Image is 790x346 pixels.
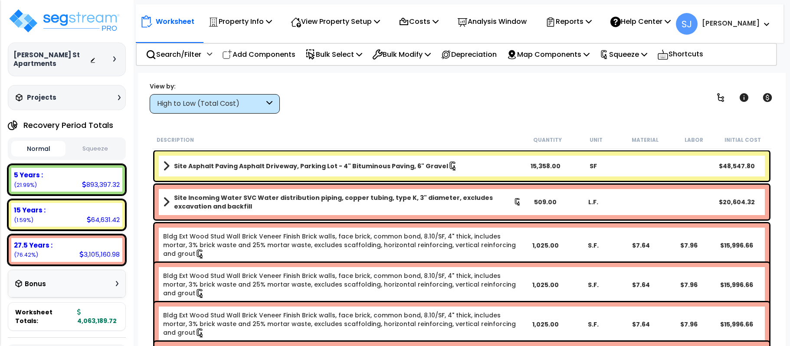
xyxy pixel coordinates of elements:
h3: [PERSON_NAME] St Apartments [13,51,90,68]
p: Reports [545,16,592,27]
p: Worksheet [156,16,194,27]
p: Analysis Window [457,16,527,27]
span: Worksheet Totals: [15,308,74,325]
p: Search/Filter [146,49,201,60]
div: $7.96 [665,320,713,329]
b: Site Incoming Water SVC Water distribution piping, copper tubing, type K, 3" diameter, excludes e... [174,193,514,211]
div: High to Low (Total Cost) [157,99,264,109]
small: (1.59%) [14,216,33,224]
span: SJ [676,13,698,35]
div: 509.00 [521,198,569,206]
b: 5 Years : [14,170,43,180]
div: 1,025.00 [521,281,569,289]
b: 4,063,189.72 [77,308,117,325]
div: S.F. [570,241,617,250]
p: Map Components [507,49,590,60]
small: Unit [590,137,603,144]
b: [PERSON_NAME] [702,19,760,28]
p: View Property Setup [291,16,380,27]
small: Quantity [533,137,562,144]
div: View by: [150,82,280,91]
div: S.F. [570,320,617,329]
div: 64,631.42 [87,215,120,224]
h4: Recovery Period Totals [23,121,113,130]
small: Initial Cost [724,137,761,144]
small: (21.99%) [14,181,37,189]
a: Assembly Title [163,160,521,172]
img: logo_pro_r.png [8,8,121,34]
div: SF [570,162,617,170]
small: Description [157,137,194,144]
small: (76.42%) [14,251,38,258]
b: Site Asphalt Paving Asphalt Driveway, Parking Lot - 4" Bituminous Paving, 6" Gravel [174,162,448,170]
button: Normal [11,141,66,157]
div: $15,996.66 [713,281,760,289]
div: $7.96 [665,281,713,289]
div: Depreciation [436,44,502,65]
small: Material [632,137,659,144]
p: Squeeze [600,49,647,60]
div: Add Components [217,44,300,65]
p: Property Info [208,16,272,27]
div: $7.64 [617,281,665,289]
p: Add Components [222,49,295,60]
div: $15,996.66 [713,320,760,329]
p: Bulk Modify [372,49,431,60]
div: 3,105,160.98 [79,250,120,259]
a: Assembly Title [163,193,521,211]
h3: Projects [27,93,56,102]
p: Bulk Select [305,49,362,60]
p: Depreciation [441,49,497,60]
div: 893,397.32 [82,180,120,189]
a: Individual Item [163,271,521,298]
a: Individual Item [163,311,521,338]
div: 1,025.00 [521,241,569,250]
p: Costs [399,16,439,27]
div: 15,358.00 [521,162,569,170]
div: $7.64 [617,241,665,250]
div: S.F. [570,281,617,289]
div: 1,025.00 [521,320,569,329]
b: 15 Years : [14,206,46,215]
p: Help Center [610,16,671,27]
div: Shortcuts [652,44,708,65]
div: $15,996.66 [713,241,760,250]
p: Shortcuts [657,48,703,61]
div: $20,604.32 [713,198,760,206]
a: Individual Item [163,232,521,259]
div: $7.96 [665,241,713,250]
button: Squeeze [68,141,122,157]
div: L.F. [570,198,617,206]
h3: Bonus [25,281,46,288]
div: $48,547.80 [713,162,760,170]
b: 27.5 Years : [14,241,52,250]
div: $7.64 [617,320,665,329]
small: Labor [685,137,703,144]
